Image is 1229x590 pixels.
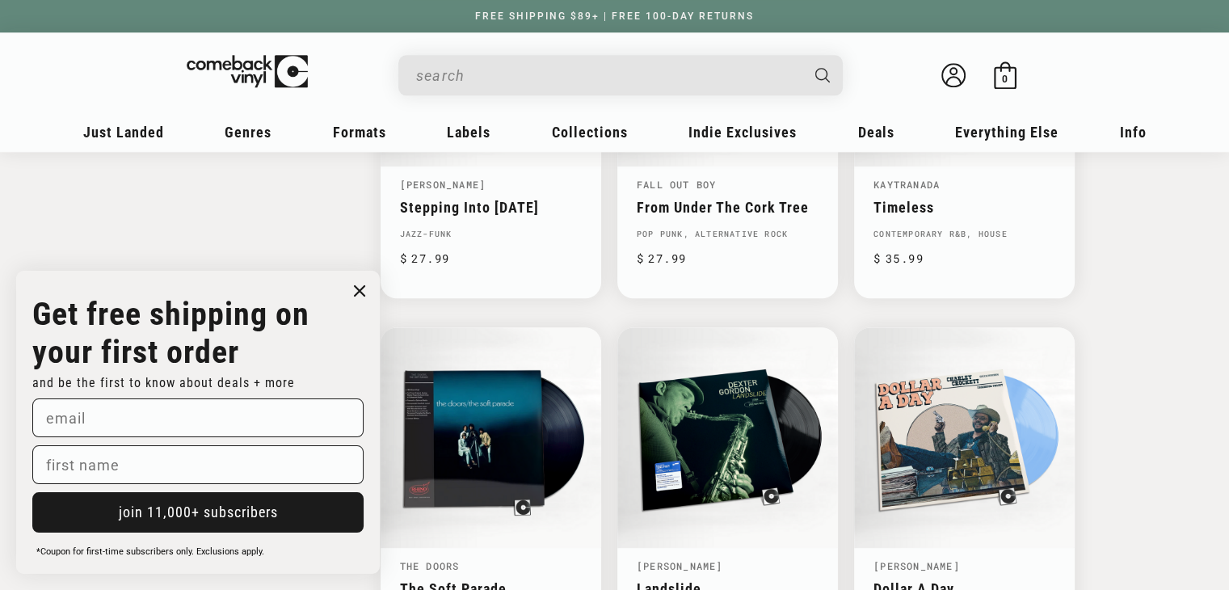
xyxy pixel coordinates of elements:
strong: Get free shipping on your first order [32,295,309,371]
input: When autocomplete results are available use up and down arrows to review and enter to select [416,59,799,92]
button: Search [801,55,844,95]
span: *Coupon for first-time subscribers only. Exclusions apply. [36,546,264,557]
a: [PERSON_NAME] [400,178,486,191]
a: Timeless [873,199,1055,216]
input: email [32,398,364,437]
a: [PERSON_NAME] [873,559,960,572]
a: Kaytranada [873,178,940,191]
a: Stepping Into [DATE] [400,199,582,216]
span: Collections [552,124,628,141]
a: From Under The Cork Tree [637,199,819,216]
span: Everything Else [955,124,1059,141]
a: [PERSON_NAME] [637,559,723,572]
button: join 11,000+ subscribers [32,492,364,533]
div: Search [398,55,843,95]
a: The Doors [400,559,460,572]
button: Close dialog [347,279,372,303]
span: 0 [1002,73,1008,85]
span: Formats [333,124,386,141]
span: Labels [447,124,490,141]
a: Fall Out Boy [637,178,716,191]
span: Just Landed [83,124,164,141]
span: and be the first to know about deals + more [32,375,295,390]
span: Indie Exclusives [688,124,797,141]
span: Info [1120,124,1147,141]
span: Deals [858,124,894,141]
input: first name [32,445,364,484]
a: FREE SHIPPING $89+ | FREE 100-DAY RETURNS [459,11,770,22]
span: Genres [225,124,271,141]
